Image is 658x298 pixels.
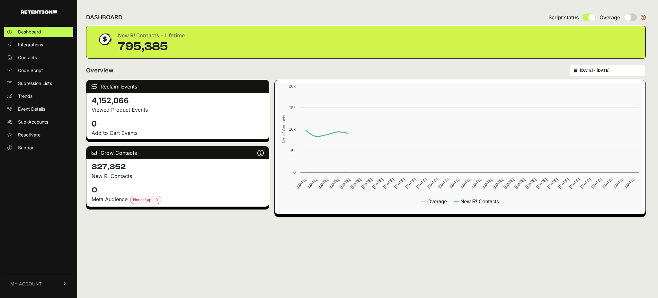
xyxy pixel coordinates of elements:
p: New R! Contacts [92,172,264,180]
h4: 327,352 [92,162,264,172]
text: [DATE] [415,177,428,190]
a: Event Details [4,104,73,114]
a: Code Script [4,65,73,76]
text: [DATE] [448,177,460,190]
text: [DATE] [612,177,625,190]
div: New R! Contacts - Lifetime [118,31,185,40]
text: [DATE] [459,177,471,190]
text: [DATE] [492,177,504,190]
text: 15k [289,105,296,110]
a: Dashboard [4,27,73,37]
a: Support [4,143,73,153]
h4: 0 [92,185,264,195]
div: Reclaim Events [86,80,269,93]
a: Supression Lists [4,78,73,88]
span: Script status [548,14,579,21]
text: [DATE] [601,177,614,190]
img: Retention.com [21,10,57,14]
div: Meta Audience [92,195,264,204]
a: Reactivate [4,130,73,140]
p: Viewed Product Events [92,106,264,114]
text: 5k [291,148,296,153]
img: dollar-coin-05c43ed7efb7bc0c12610022525b4bbbb207c7efeef5aecc26f025e68dcafac9.png [97,31,113,47]
span: Dashboard [18,29,41,35]
span: Code Script [18,67,43,74]
span: Integrations [18,42,43,48]
text: No. of Contacts [281,115,286,143]
text: [DATE] [481,177,493,190]
text: [DATE] [502,177,515,190]
text: 20k [289,84,296,88]
text: 10k [289,127,296,132]
text: [DATE] [328,177,340,190]
span: Sub-Accounts [18,119,48,125]
text: [DATE] [590,177,603,190]
span: MY ACCOUNT [10,281,42,287]
a: MY ACCOUNT [4,274,73,293]
a: Contacts [4,52,73,63]
text: Overage [427,199,447,204]
h2: Overview [86,66,113,75]
text: [DATE] [568,177,581,190]
p: Add to Cart Events [92,129,264,137]
text: [DATE] [536,177,548,190]
span: Trends [18,93,32,99]
text: [DATE] [339,177,351,190]
text: [DATE] [514,177,526,190]
text: New R! Contacts [460,199,499,204]
text: [DATE] [547,177,559,190]
span: Event Details [18,106,45,112]
text: [DATE] [579,177,592,190]
span: Support [18,144,35,151]
text: [DATE] [623,177,636,190]
span: Overage [600,14,620,21]
text: [DATE] [350,177,362,190]
span: Contacts [18,54,37,61]
text: [DATE] [306,177,318,190]
h4: 4,152,066 [92,96,264,106]
a: Sub-Accounts [4,117,73,127]
a: Integrations [4,40,73,50]
span: Reactivate [18,132,40,138]
div: Grow Contacts [86,146,269,159]
h2: DASHBOARD [86,13,122,22]
text: [DATE] [557,177,570,190]
text: [DATE] [393,177,406,190]
text: 0 [293,170,296,175]
a: Trends [4,91,73,101]
text: [DATE] [317,177,329,190]
text: [DATE] [437,177,449,190]
text: [DATE] [470,177,482,190]
div: 795,385 [118,40,185,53]
text: [DATE] [295,177,307,190]
span: Supression Lists [18,80,52,87]
text: [DATE] [360,177,373,190]
text: [DATE] [371,177,384,190]
text: [DATE] [525,177,537,190]
text: [DATE] [426,177,439,190]
text: [DATE] [404,177,417,190]
h4: 0 [92,119,264,129]
text: [DATE] [382,177,395,190]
